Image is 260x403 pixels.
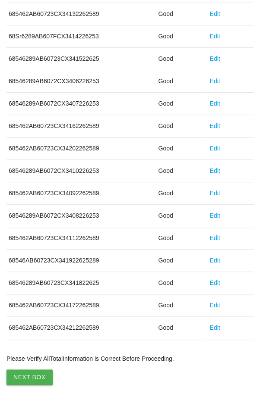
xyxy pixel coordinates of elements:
td: Good [156,25,207,48]
a: Edit [209,145,220,152]
td: 68546289AB6072CX3408226253 [6,205,156,227]
td: 68546289AB6072CX3410226253 [6,160,156,182]
td: 685462AB60723CX34202262589 [6,137,156,160]
a: Edit [209,324,220,331]
td: 685462AB60723CX34172262589 [6,294,156,317]
td: 685462AB60723CX34162262589 [6,115,156,137]
td: 68Sr6289AB607FCX3414226253 [6,25,156,48]
td: Good [156,317,207,339]
td: 68546289AB60723CX341822625 [6,272,156,294]
td: 685462AB60723CX34092262589 [6,182,156,205]
a: Edit [209,190,220,197]
td: Good [156,93,207,115]
a: Edit [209,212,220,219]
a: Edit [209,302,220,309]
td: Good [156,137,207,160]
a: Edit [209,122,220,129]
a: Edit [209,33,220,40]
td: Good [156,115,207,137]
td: Good [156,160,207,182]
a: Edit [209,78,220,84]
td: 68546AB60723CX341922625289 [6,250,156,272]
td: Good [156,227,207,250]
td: Good [156,294,207,317]
td: Good [156,70,207,93]
a: Edit [209,234,220,241]
td: 68546289AB60723CX341522625 [6,48,156,70]
td: Good [156,272,207,294]
a: Edit [209,10,220,17]
td: 68546289AB6072CX3407226253 [6,93,156,115]
td: Good [156,250,207,272]
td: Good [156,3,207,25]
td: 685462AB60723CX34112262589 [6,227,156,250]
a: Edit [209,100,220,107]
a: Edit [209,279,220,286]
td: 68546289AB6072CX3406226253 [6,70,156,93]
td: Good [156,182,207,205]
button: Next Box [6,369,53,385]
td: 685462AB60723CX34132262589 [6,3,156,25]
td: 685462AB60723CX34212262589 [6,317,156,339]
td: Good [156,48,207,70]
td: Good [156,205,207,227]
a: Edit [209,167,220,174]
a: Edit [209,257,220,264]
a: Edit [209,55,220,62]
p: Please Verify All Total Information is Correct Before Proceeding. [6,354,254,363]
